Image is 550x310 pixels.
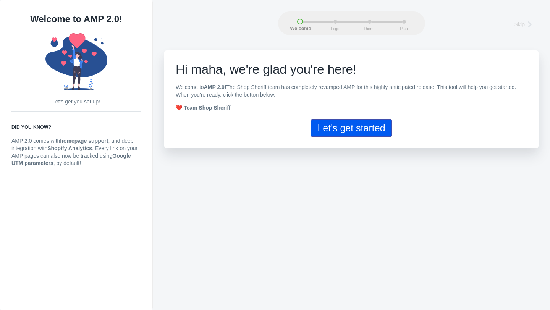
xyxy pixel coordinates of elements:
span: Plan [395,27,414,31]
span: Skip [514,21,525,28]
strong: Google UTM parameters [11,153,131,166]
strong: Shopify Analytics [47,145,92,151]
a: Skip [514,19,537,29]
span: Hi maha, w [176,62,239,76]
p: AMP 2.0 comes with , and deep integration with . Every link on your AMP pages can also now be tra... [11,137,141,167]
b: AMP 2.0! [204,84,226,90]
button: Let's get started [311,119,391,137]
p: Welcome to The Shop Sheriff team has completely revamped AMP for this highly anticipated release.... [176,84,527,98]
strong: homepage support [60,138,108,144]
h6: Did you know? [11,123,141,131]
p: Let's get you set up! [11,98,141,106]
strong: ❤️ Team Shop Sheriff [176,105,231,111]
h1: Welcome to AMP 2.0! [11,11,141,27]
h1: e're glad you're here! [176,62,527,77]
span: Theme [360,27,379,31]
span: Logo [326,27,345,31]
span: Welcome [290,26,309,32]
